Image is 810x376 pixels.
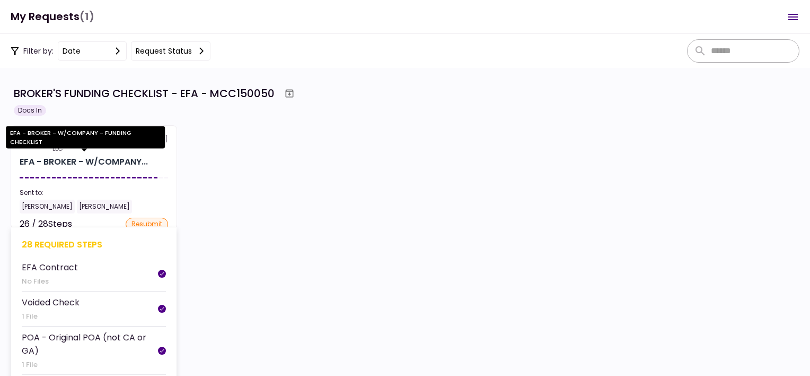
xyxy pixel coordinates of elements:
div: POA - Original POA (not CA or GA) [22,331,158,357]
div: [PERSON_NAME] [77,200,132,213]
div: 26 / 28 Steps [20,218,72,230]
button: Open menu [780,4,806,30]
div: EFA - BROKER - W/COMPANY - FUNDING CHECKLIST [20,156,148,168]
div: No Files [22,276,78,287]
div: Voided Check [22,296,80,309]
div: [PERSON_NAME] [20,200,75,213]
div: date [63,45,81,57]
div: BROKER'S FUNDING CHECKLIST - EFA - MCC150050 [14,86,275,101]
button: Request status [131,41,210,61]
div: EFA - BROKER - W/COMPANY - FUNDING CHECKLIST [6,126,165,149]
div: Filter by: [11,41,210,61]
h1: My Requests [11,6,94,28]
button: date [58,41,127,61]
div: 1 File [22,311,80,322]
span: (1) [80,6,94,28]
button: Archive workflow [280,84,299,103]
div: Sent to: [20,188,168,198]
div: EFA Contract [22,261,78,274]
div: resubmit [126,218,168,230]
div: Docs In [14,105,46,116]
div: 1 File [22,360,158,370]
div: 28 required steps [22,238,166,251]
